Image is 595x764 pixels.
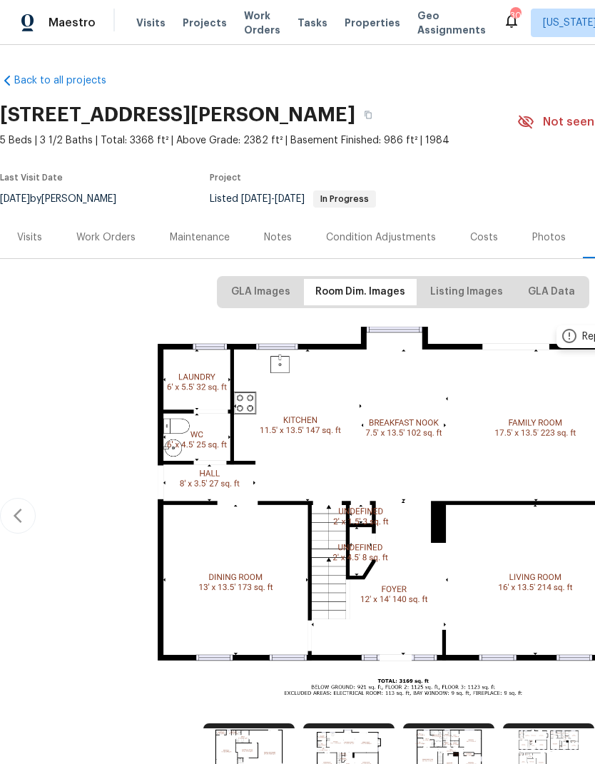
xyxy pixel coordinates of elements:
[315,283,405,301] span: Room Dim. Images
[430,283,503,301] span: Listing Images
[517,279,586,305] button: GLA Data
[326,230,436,245] div: Condition Adjustments
[264,230,292,245] div: Notes
[231,283,290,301] span: GLA Images
[183,16,227,30] span: Projects
[510,9,520,23] div: 30
[210,194,376,204] span: Listed
[210,173,241,182] span: Project
[345,16,400,30] span: Properties
[304,279,417,305] button: Room Dim. Images
[49,16,96,30] span: Maestro
[417,9,486,37] span: Geo Assignments
[419,279,514,305] button: Listing Images
[355,102,381,128] button: Copy Address
[241,194,271,204] span: [DATE]
[470,230,498,245] div: Costs
[76,230,136,245] div: Work Orders
[17,230,42,245] div: Visits
[315,195,375,203] span: In Progress
[297,18,327,28] span: Tasks
[528,283,575,301] span: GLA Data
[241,194,305,204] span: -
[244,9,280,37] span: Work Orders
[275,194,305,204] span: [DATE]
[220,279,302,305] button: GLA Images
[532,230,566,245] div: Photos
[136,16,166,30] span: Visits
[170,230,230,245] div: Maintenance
